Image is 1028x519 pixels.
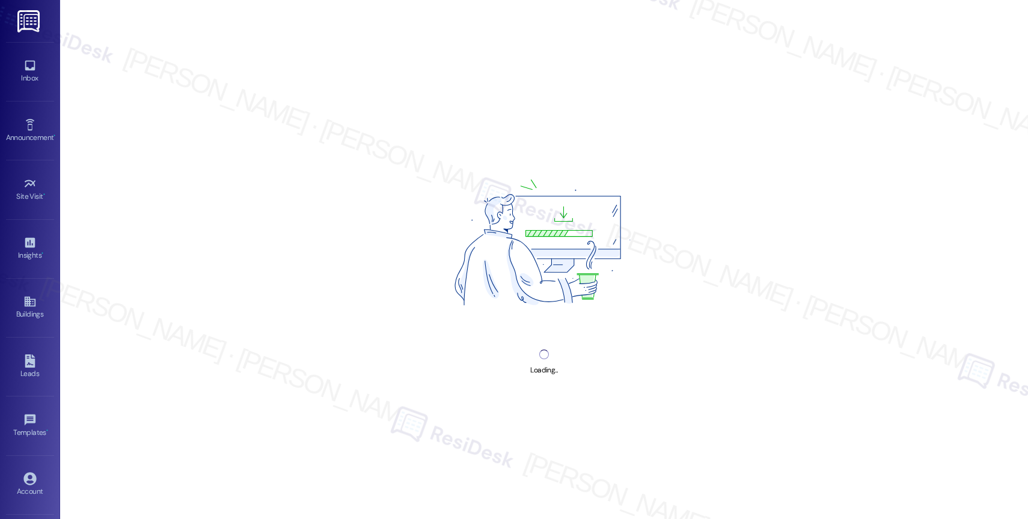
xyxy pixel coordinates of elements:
a: Account [6,469,54,501]
div: Loading... [530,364,557,377]
img: ResiDesk Logo [17,10,42,32]
a: Insights • [6,232,54,265]
span: • [54,132,55,140]
span: • [41,249,43,258]
a: Templates • [6,410,54,442]
a: Inbox [6,55,54,88]
a: Site Visit • [6,174,54,206]
span: • [43,190,45,199]
a: Leads [6,351,54,383]
span: • [46,426,48,435]
a: Buildings [6,291,54,324]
